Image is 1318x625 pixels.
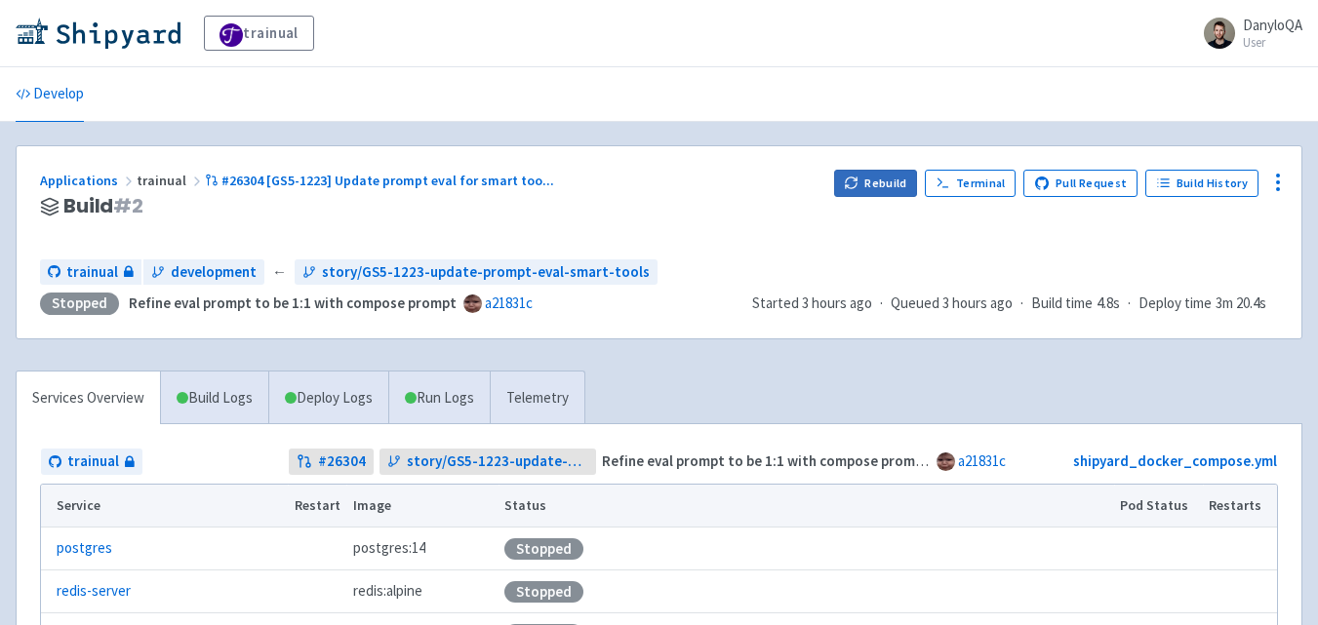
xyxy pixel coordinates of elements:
span: postgres:14 [353,537,425,560]
a: development [143,259,264,286]
span: development [171,261,257,284]
a: Telemetry [490,371,584,425]
a: redis-server [57,580,131,603]
strong: Refine eval prompt to be 1:1 with compose prompt [602,451,930,470]
a: postgres [57,537,112,560]
span: #26304 [GS5-1223] Update prompt eval for smart too ... [221,172,554,189]
span: Started [752,293,872,312]
div: Stopped [504,581,583,603]
strong: # 26304 [318,450,366,473]
a: #26304 [GS5-1223] Update prompt eval for smart too... [205,172,557,189]
span: DanyloQA [1243,16,1302,34]
span: redis:alpine [353,580,422,603]
span: trainual [66,261,118,284]
small: User [1243,36,1302,49]
a: trainual [204,16,314,51]
a: story/GS5-1223-update-prompt-eval-smart-tools [379,449,596,475]
a: #26304 [289,449,374,475]
th: Status [499,485,1114,527]
a: story/GS5-1223-update-prompt-eval-smart-tools [295,259,658,286]
span: ← [272,261,287,284]
div: Stopped [40,293,119,315]
span: Deploy time [1138,293,1212,315]
time: 3 hours ago [802,293,872,312]
a: Build History [1145,170,1258,197]
th: Service [41,485,288,527]
a: trainual [41,449,142,475]
span: Queued [891,293,1013,312]
a: Applications [40,172,137,189]
a: a21831c [485,293,533,312]
span: story/GS5-1223-update-prompt-eval-smart-tools [407,450,588,473]
time: 3 hours ago [942,293,1013,312]
img: Shipyard logo [16,18,180,49]
span: trainual [67,450,119,473]
button: Rebuild [834,170,918,197]
th: Image [346,485,499,527]
span: story/GS5-1223-update-prompt-eval-smart-tools [322,261,650,284]
span: Build time [1031,293,1093,315]
a: shipyard_docker_compose.yml [1073,451,1277,470]
strong: Refine eval prompt to be 1:1 with compose prompt [129,293,457,312]
a: Services Overview [17,371,160,425]
span: # 2 [113,192,143,219]
th: Pod Status [1114,485,1203,527]
a: a21831c [958,451,1006,470]
a: Deploy Logs [268,371,388,425]
span: Build [63,195,143,217]
th: Restarts [1203,485,1277,527]
div: · · · [752,293,1278,315]
span: trainual [137,172,205,189]
a: Pull Request [1023,170,1138,197]
a: Terminal [925,170,1016,197]
span: 4.8s [1097,293,1120,315]
a: Run Logs [388,371,490,425]
div: Stopped [504,538,583,560]
th: Restart [288,485,346,527]
a: DanyloQA User [1192,18,1302,49]
span: 3m 20.4s [1216,293,1266,315]
a: trainual [40,259,141,286]
a: Build Logs [161,371,268,425]
a: Develop [16,67,84,122]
